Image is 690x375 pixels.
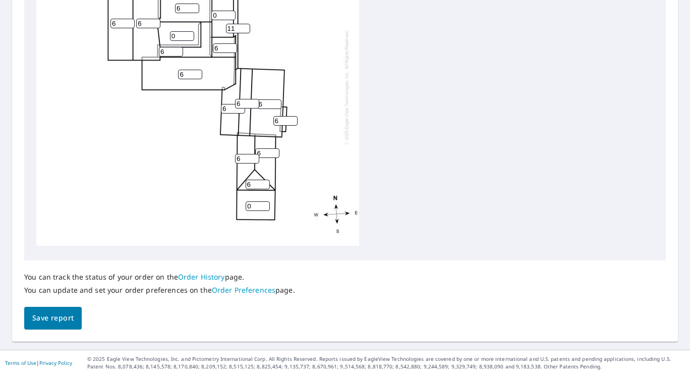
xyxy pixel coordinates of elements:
[24,286,295,295] p: You can update and set your order preferences on the page.
[39,359,72,366] a: Privacy Policy
[32,312,74,325] span: Save report
[212,285,275,295] a: Order Preferences
[24,273,295,282] p: You can track the status of your order on the page.
[87,355,685,370] p: © 2025 Eagle View Technologies, Inc. and Pictometry International Corp. All Rights Reserved. Repo...
[24,307,82,330] button: Save report
[5,359,36,366] a: Terms of Use
[5,360,72,366] p: |
[178,272,225,282] a: Order History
